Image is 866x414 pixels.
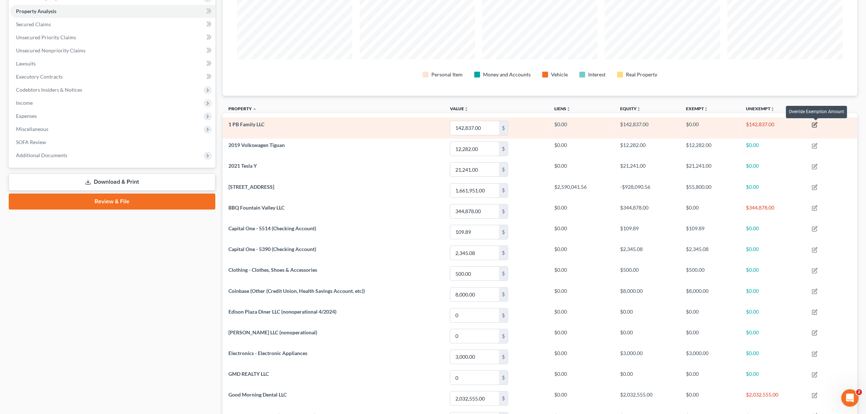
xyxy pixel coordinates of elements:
[549,263,615,284] td: $0.00
[16,100,33,106] span: Income
[740,388,806,409] td: $2,032,555.00
[450,121,499,135] input: 0.00
[450,329,499,343] input: 0.00
[228,350,307,356] span: Electronics - Electronic Appliances
[740,263,806,284] td: $0.00
[499,142,508,156] div: $
[615,242,681,263] td: $2,345.08
[450,267,499,280] input: 0.00
[615,388,681,409] td: $2,032,555.00
[681,180,741,201] td: $55,800.00
[16,47,85,53] span: Unsecured Nonpriority Claims
[740,159,806,180] td: $0.00
[740,242,806,263] td: $0.00
[681,201,741,222] td: $0.00
[450,350,499,364] input: 0.00
[499,246,508,260] div: $
[10,136,215,149] a: SOFA Review
[615,346,681,367] td: $3,000.00
[228,163,257,169] span: 2021 Tesla Y
[620,106,641,111] a: Equityunfold_more
[228,246,316,252] span: Capital One - 5390 (Checking Account)
[450,184,499,198] input: 0.00
[10,57,215,70] a: Lawsuits
[16,139,46,145] span: SOFA Review
[549,388,615,409] td: $0.00
[786,106,847,118] div: Override Exemption Amount
[681,326,741,346] td: $0.00
[681,139,741,159] td: $12,282.00
[615,139,681,159] td: $12,282.00
[228,329,317,335] span: [PERSON_NAME] LLC (nonoperational)
[856,389,862,395] span: 2
[228,391,287,398] span: Good Morning Dental LLC
[740,180,806,201] td: $0.00
[16,126,48,132] span: Miscellaneous
[740,284,806,305] td: $0.00
[740,118,806,138] td: $142,837.00
[16,73,63,80] span: Executory Contracts
[681,346,741,367] td: $3,000.00
[740,367,806,388] td: $0.00
[228,267,317,273] span: Clothing - Clothes, Shoes & Accessories
[10,31,215,44] a: Unsecured Priority Claims
[450,246,499,260] input: 0.00
[549,180,615,201] td: $2,590,041.56
[499,225,508,239] div: $
[841,389,859,407] iframe: Intercom live chat
[615,305,681,326] td: $0.00
[588,71,606,78] div: Interest
[681,284,741,305] td: $8,000.00
[549,159,615,180] td: $0.00
[499,308,508,322] div: $
[615,326,681,346] td: $0.00
[615,222,681,242] td: $109.89
[681,305,741,326] td: $0.00
[228,184,274,190] span: [STREET_ADDRESS]
[499,184,508,198] div: $
[615,159,681,180] td: $21,241.00
[450,308,499,322] input: 0.00
[228,371,269,377] span: GMD REALTY LLC
[746,106,775,111] a: Unexemptunfold_more
[16,60,36,67] span: Lawsuits
[551,71,568,78] div: Vehicle
[16,113,37,119] span: Expenses
[549,118,615,138] td: $0.00
[770,107,775,111] i: unfold_more
[740,201,806,222] td: $344,878.00
[228,204,284,211] span: BBQ Fountain Valley LLC
[499,350,508,364] div: $
[740,326,806,346] td: $0.00
[704,107,709,111] i: unfold_more
[499,121,508,135] div: $
[681,263,741,284] td: $500.00
[806,101,857,118] th: Override
[9,194,215,210] a: Review & File
[740,305,806,326] td: $0.00
[16,87,82,93] span: Codebtors Insiders & Notices
[637,107,641,111] i: unfold_more
[740,346,806,367] td: $0.00
[555,106,571,111] a: Liensunfold_more
[10,5,215,18] a: Property Analysis
[252,107,257,111] i: expand_less
[567,107,571,111] i: unfold_more
[549,367,615,388] td: $0.00
[228,225,316,231] span: Capital One - 5514 (Checking Account)
[681,367,741,388] td: $0.00
[499,391,508,405] div: $
[681,118,741,138] td: $0.00
[499,329,508,343] div: $
[626,71,657,78] div: Real Property
[228,142,285,148] span: 2019 Volkswagen Tiguan
[10,70,215,83] a: Executory Contracts
[228,106,257,111] a: Property expand_less
[615,367,681,388] td: $0.00
[549,139,615,159] td: $0.00
[10,44,215,57] a: Unsecured Nonpriority Claims
[615,263,681,284] td: $500.00
[549,242,615,263] td: $0.00
[499,204,508,218] div: $
[450,142,499,156] input: 0.00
